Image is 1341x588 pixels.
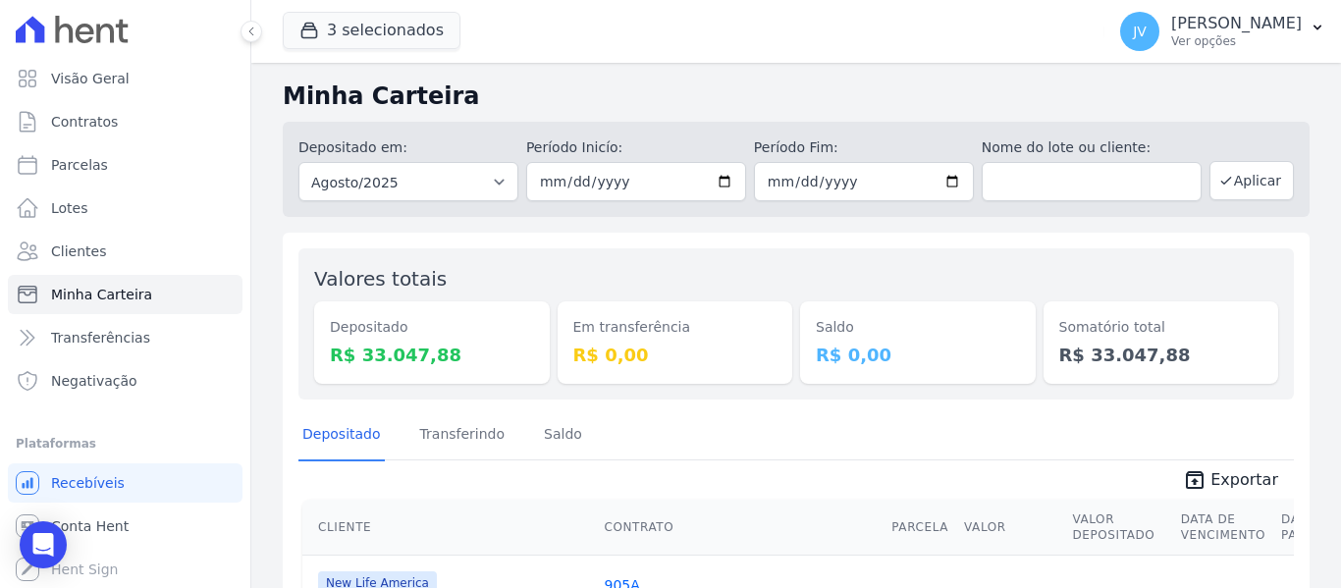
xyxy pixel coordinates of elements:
[1171,14,1302,33] p: [PERSON_NAME]
[1059,317,1263,338] dt: Somatório total
[8,318,242,357] a: Transferências
[283,79,1310,114] h2: Minha Carteira
[51,241,106,261] span: Clientes
[526,137,746,158] label: Período Inicío:
[1183,468,1207,492] i: unarchive
[1064,500,1172,556] th: Valor Depositado
[51,371,137,391] span: Negativação
[8,188,242,228] a: Lotes
[51,328,150,347] span: Transferências
[8,463,242,503] a: Recebíveis
[8,275,242,314] a: Minha Carteira
[8,232,242,271] a: Clientes
[330,342,534,368] dd: R$ 33.047,88
[1059,342,1263,368] dd: R$ 33.047,88
[1209,161,1294,200] button: Aplicar
[51,516,129,536] span: Conta Hent
[1171,33,1302,49] p: Ver opções
[16,432,235,455] div: Plataformas
[302,500,596,556] th: Cliente
[314,267,447,291] label: Valores totais
[298,410,385,461] a: Depositado
[51,285,152,304] span: Minha Carteira
[816,342,1020,368] dd: R$ 0,00
[573,342,778,368] dd: R$ 0,00
[8,102,242,141] a: Contratos
[540,410,586,461] a: Saldo
[330,317,534,338] dt: Depositado
[1104,4,1341,59] button: JV [PERSON_NAME] Ver opções
[884,500,956,556] th: Parcela
[1210,468,1278,492] span: Exportar
[8,361,242,401] a: Negativação
[1173,500,1273,556] th: Data de Vencimento
[573,317,778,338] dt: Em transferência
[956,500,1064,556] th: Valor
[1167,468,1294,496] a: unarchive Exportar
[51,69,130,88] span: Visão Geral
[816,317,1020,338] dt: Saldo
[754,137,974,158] label: Período Fim:
[416,410,510,461] a: Transferindo
[51,155,108,175] span: Parcelas
[298,139,407,155] label: Depositado em:
[8,507,242,546] a: Conta Hent
[283,12,460,49] button: 3 selecionados
[596,500,884,556] th: Contrato
[51,112,118,132] span: Contratos
[1133,25,1147,38] span: JV
[51,473,125,493] span: Recebíveis
[8,59,242,98] a: Visão Geral
[982,137,1202,158] label: Nome do lote ou cliente:
[20,521,67,568] div: Open Intercom Messenger
[8,145,242,185] a: Parcelas
[51,198,88,218] span: Lotes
